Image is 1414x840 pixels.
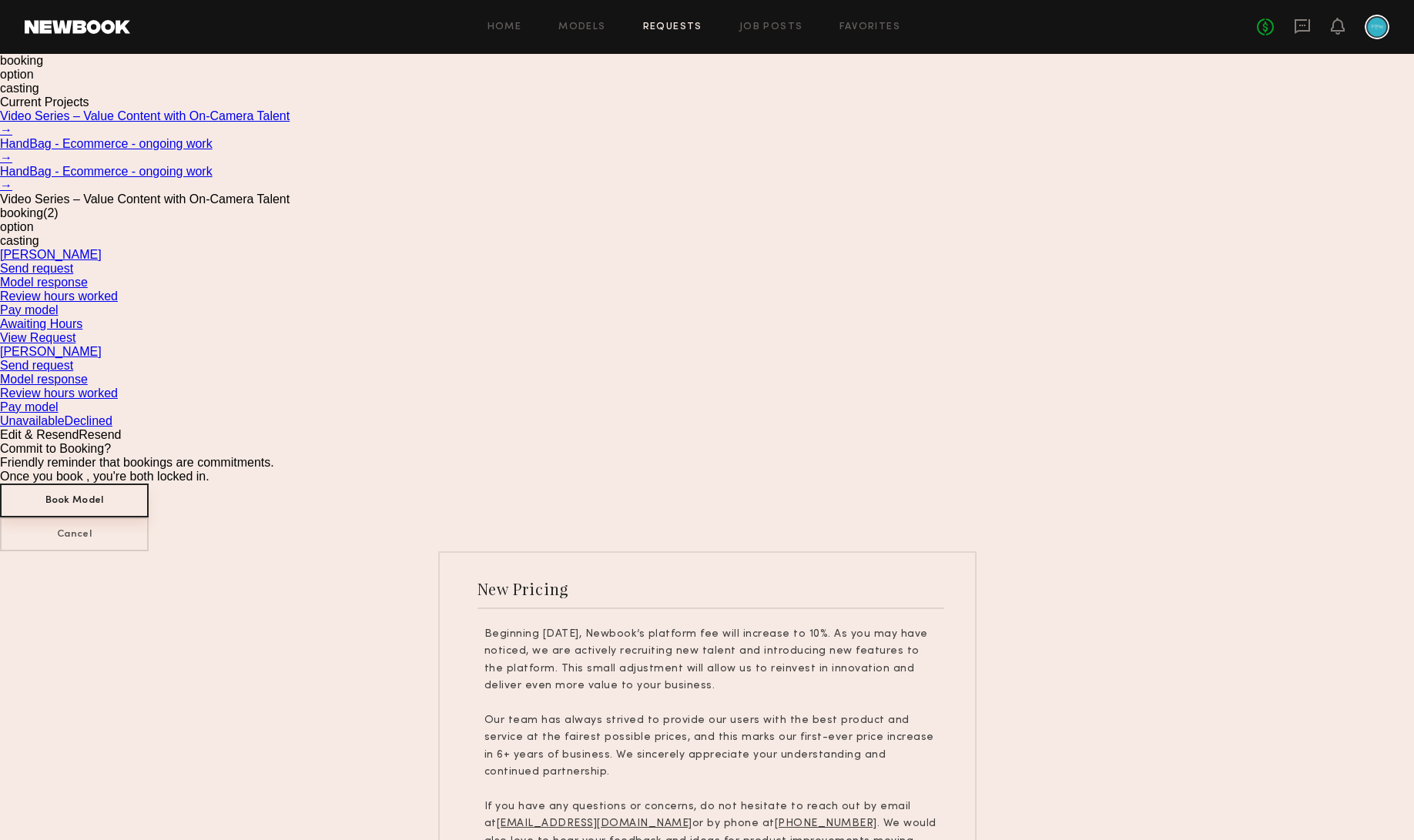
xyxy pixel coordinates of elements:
[43,206,59,219] span: (2)
[79,428,121,441] span: Resend
[484,626,937,695] p: Beginning [DATE], Newbook’s platform fee will increase to 10%. As you may have noticed, we are ac...
[739,22,803,32] a: Job Posts
[558,22,605,32] a: Models
[497,818,692,828] u: [EMAIL_ADDRESS][DOMAIN_NAME]
[484,712,937,781] p: Our team has always strived to provide our users with the best product and service at the fairest...
[839,22,900,32] a: Favorites
[775,818,877,828] u: [PHONE_NUMBER]
[488,22,522,32] a: Home
[643,22,702,32] a: Requests
[477,578,569,599] div: New Pricing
